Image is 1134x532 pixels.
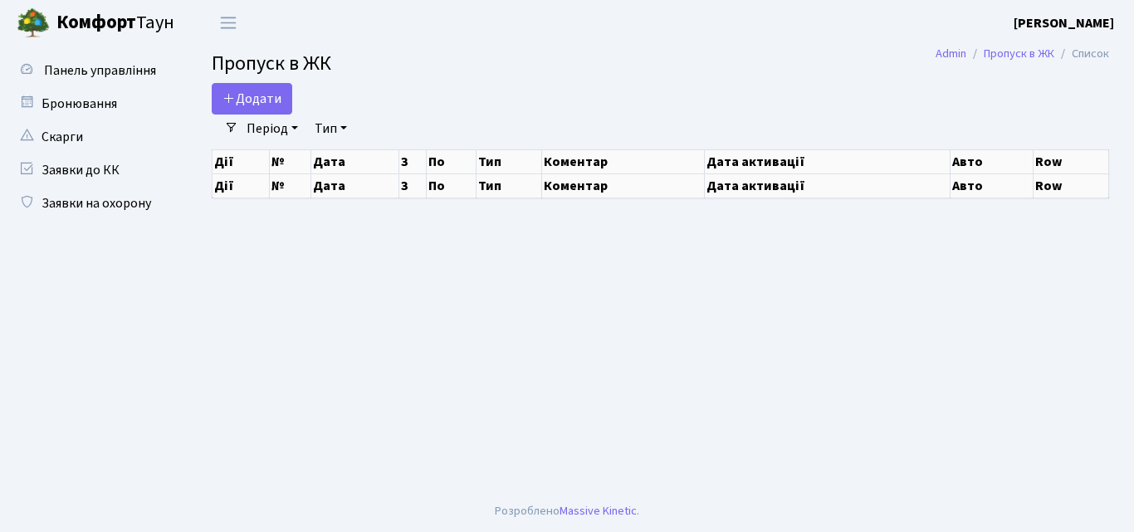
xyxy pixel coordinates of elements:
th: Row [1034,173,1109,198]
span: Пропуск в ЖК [212,49,331,78]
th: № [270,149,311,173]
th: Коментар [541,149,704,173]
nav: breadcrumb [911,37,1134,71]
a: Бронювання [8,87,174,120]
th: Дії [213,149,270,173]
th: Тип [476,149,541,173]
th: Дата активації [704,173,950,198]
th: З [398,173,426,198]
th: Дата [311,149,398,173]
a: Панель управління [8,54,174,87]
a: Заявки на охорону [8,187,174,220]
th: № [270,173,311,198]
b: Комфорт [56,9,136,36]
a: [PERSON_NAME] [1014,13,1114,33]
div: Розроблено . [495,502,639,520]
th: Дата [311,173,398,198]
a: Період [240,115,305,143]
li: Список [1054,45,1109,63]
th: Авто [950,173,1033,198]
a: Тип [308,115,354,143]
a: Заявки до КК [8,154,174,187]
th: По [427,149,477,173]
th: Тип [476,173,541,198]
th: Дата активації [704,149,950,173]
th: З [398,149,426,173]
span: Панель управління [44,61,156,80]
th: Авто [950,149,1033,173]
button: Переключити навігацію [208,9,249,37]
img: logo.png [17,7,50,40]
a: Massive Kinetic [560,502,637,520]
th: По [427,173,477,198]
span: Таун [56,9,174,37]
b: [PERSON_NAME] [1014,14,1114,32]
a: Скарги [8,120,174,154]
th: Дії [213,173,270,198]
th: Коментар [541,173,704,198]
a: Пропуск в ЖК [984,45,1054,62]
span: Додати [222,90,281,108]
a: Admin [936,45,966,62]
th: Row [1034,149,1109,173]
a: Додати [212,83,292,115]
